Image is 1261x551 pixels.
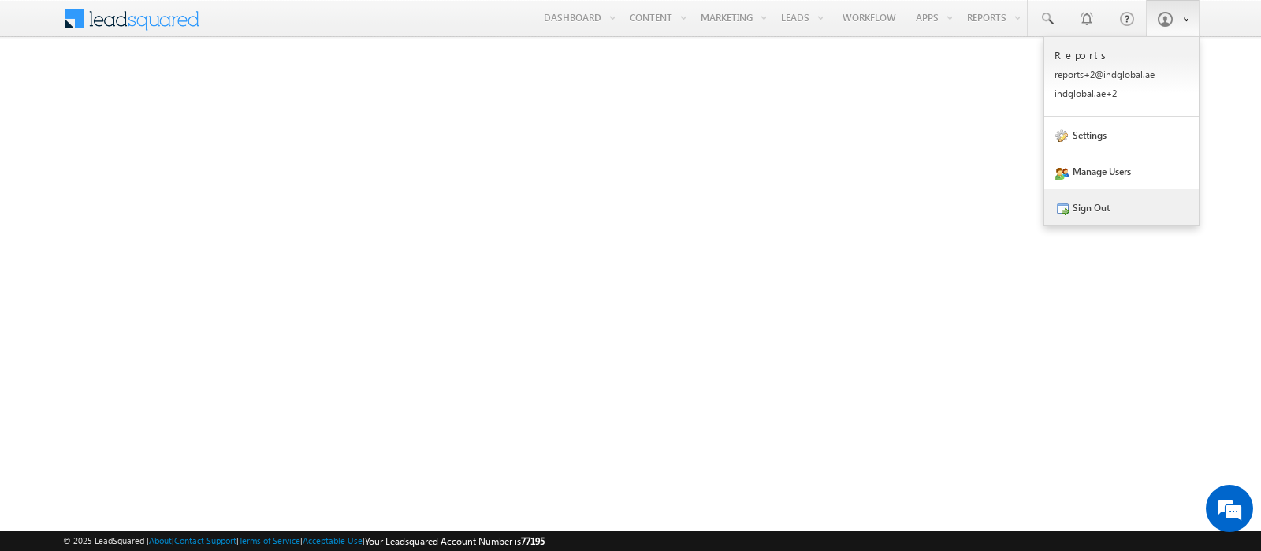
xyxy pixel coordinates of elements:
[1044,37,1199,117] a: Reports reports+2@indglobal.ae indglobal.ae+2
[1055,48,1188,61] p: Reports
[63,534,545,549] span: © 2025 LeadSquared | | | | |
[521,535,545,547] span: 77195
[1044,153,1199,189] a: Manage Users
[214,431,286,452] em: Start Chat
[174,535,236,545] a: Contact Support
[365,535,545,547] span: Your Leadsquared Account Number is
[1055,87,1188,99] p: indgl obal. ae+2
[239,535,300,545] a: Terms of Service
[1044,189,1199,225] a: Sign Out
[1044,117,1199,153] a: Settings
[20,146,288,418] textarea: Type your message and hit 'Enter'
[303,535,363,545] a: Acceptable Use
[1055,69,1188,80] p: repor ts+2@ indgl obal. ae
[149,535,172,545] a: About
[27,83,66,103] img: d_60004797649_company_0_60004797649
[82,83,265,103] div: Chat with us now
[259,8,296,46] div: Minimize live chat window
